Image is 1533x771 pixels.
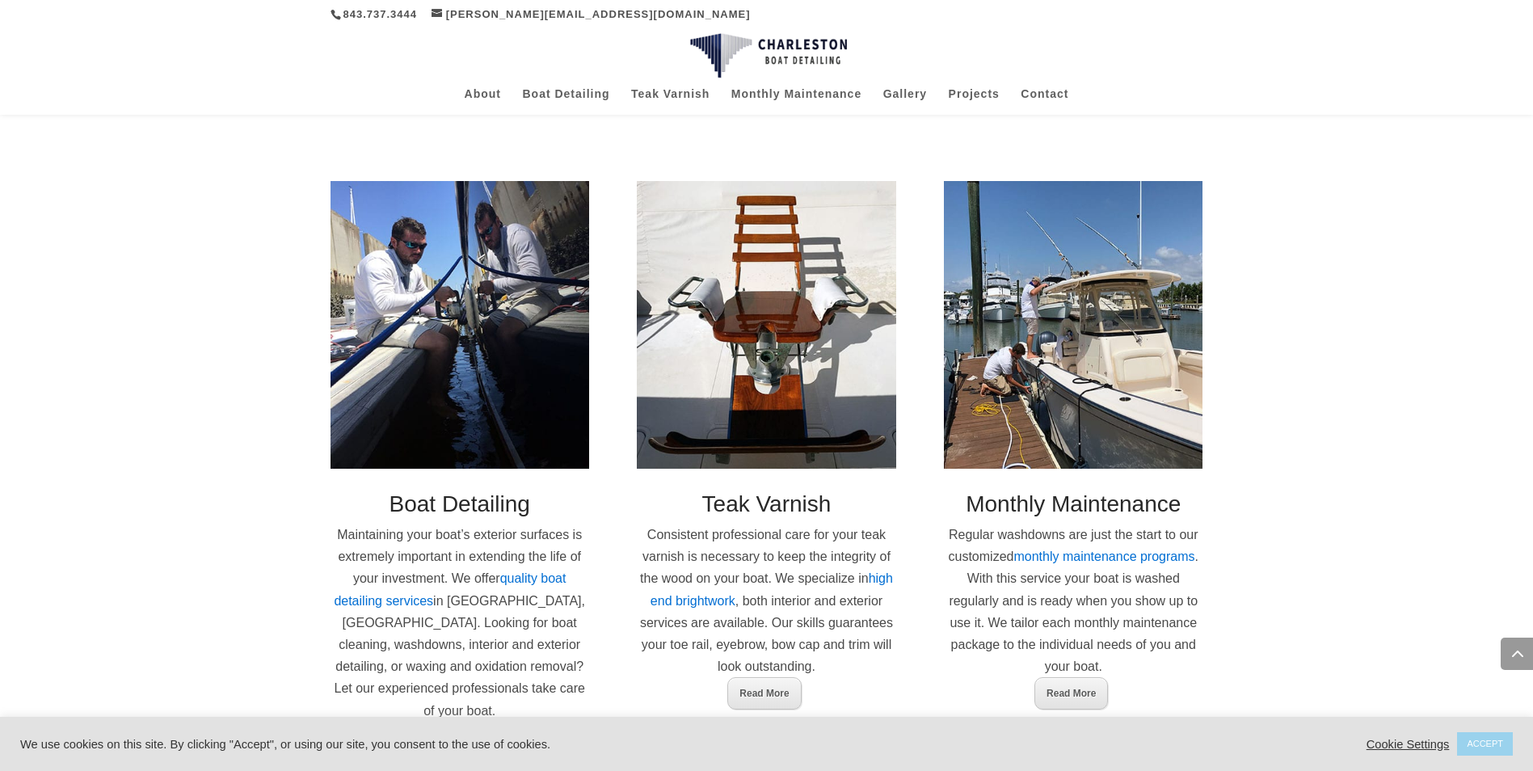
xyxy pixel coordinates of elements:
span: Boat Detailing [390,491,530,516]
p: Maintaining your boat’s exterior surfaces is extremely important in extending the life of your in... [331,524,589,722]
a: monthly maintenance programs [1013,550,1194,563]
a: Read More [727,677,801,710]
span: Monthly Maintenance [966,491,1181,516]
div: We use cookies on this site. By clicking "Accept", or using our site, you consent to the use of c... [20,737,1065,752]
p: Consistent professional care for your teak varnish is necessary to keep the integrity of the wood... [637,524,895,677]
a: 843.737.3444 [343,8,418,20]
a: About [465,88,501,115]
img: Charleston Boat Detailing - Monthly Maintenance [944,181,1202,469]
a: high end brightwork [651,571,893,607]
a: quality boat detailing services [334,571,566,607]
a: Contact [1021,88,1068,115]
p: Regular washdowns are just the start to our customized . With this service your boat is washed re... [944,524,1202,677]
a: Teak Varnish [631,88,710,115]
a: ACCEPT [1457,732,1513,756]
img: Charleston Boat Detailing [690,33,847,78]
a: Gallery [883,88,927,115]
a: Projects [949,88,1000,115]
span: Teak Varnish [702,491,832,516]
img: Charleston Boat Detailing - Detailing [331,181,589,469]
a: Cookie Settings [1367,737,1450,752]
a: Monthly Maintenance [731,88,861,115]
img: Charleston Boat Detailing - Teak Care [637,181,895,469]
a: Read More [1034,677,1108,710]
a: Boat Detailing [522,88,609,115]
a: [PERSON_NAME][EMAIL_ADDRESS][DOMAIN_NAME] [432,8,751,20]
